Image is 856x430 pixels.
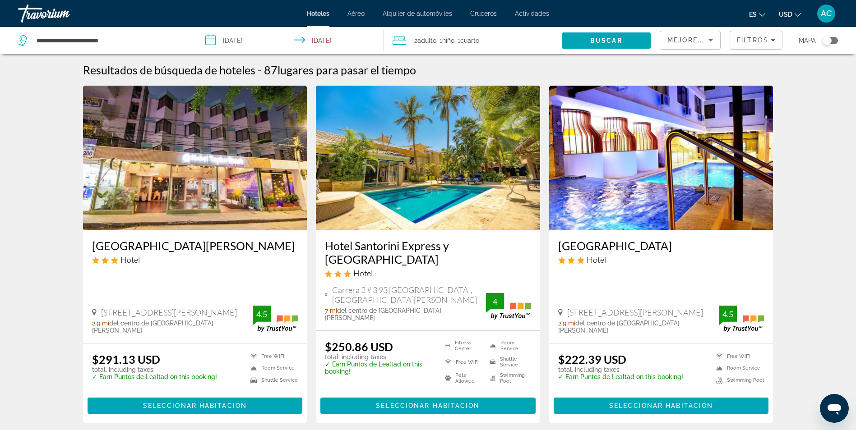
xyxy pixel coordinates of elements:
[562,32,651,49] button: Search
[383,10,452,17] a: Alquiler de automóviles
[320,399,536,409] a: Seleccionar habitación
[325,307,337,314] span: 7 mi
[353,268,373,278] span: Hotel
[558,255,764,265] div: 3 star Hotel
[549,86,773,230] img: Hotel La Riviera
[609,402,713,409] span: Seleccionar habitación
[486,356,531,368] li: Shuttle Service
[779,8,801,21] button: Change currency
[749,8,765,21] button: Change language
[253,309,271,320] div: 4.5
[486,293,531,320] img: TrustYou guest rating badge
[719,306,764,332] img: TrustYou guest rating badge
[554,398,769,414] button: Seleccionar habitación
[558,239,764,252] a: [GEOGRAPHIC_DATA]
[325,239,531,266] a: Hotel Santorini Express y [GEOGRAPHIC_DATA]
[558,320,680,334] span: del centro de [GEOGRAPHIC_DATA][PERSON_NAME]
[92,320,109,327] span: 2.9 mi
[712,376,764,384] li: Swimming Pool
[442,37,454,44] span: Niño
[253,306,298,332] img: TrustYou guest rating badge
[440,340,486,352] li: Fitness Center
[712,365,764,372] li: Room Service
[307,10,329,17] a: Hoteles
[278,63,416,77] span: lugares para pasar el tiempo
[101,307,237,317] span: [STREET_ADDRESS][PERSON_NAME]
[730,31,782,50] button: Filters
[92,352,160,366] ins: $291.13 USD
[92,239,298,252] a: [GEOGRAPHIC_DATA][PERSON_NAME]
[246,352,298,360] li: Free WiFi
[554,399,769,409] a: Seleccionar habitación
[196,27,384,54] button: Select check in and out date
[88,398,303,414] button: Seleccionar habitación
[92,373,217,380] p: ✓ Earn Puntos de Lealtad on this booking!
[712,352,764,360] li: Free WiFi
[454,34,479,47] span: , 1
[417,37,436,44] span: Adulto
[814,4,838,23] button: User Menu
[486,372,531,384] li: Swimming Pool
[92,255,298,265] div: 3 star Hotel
[316,86,540,230] img: Hotel Santorini Express y Cabañas
[667,35,713,46] mat-select: Sort by
[325,361,433,375] p: ✓ Earn Puntos de Lealtad on this booking!
[83,63,255,77] h1: Resultados de búsqueda de hoteles
[515,10,549,17] a: Actividades
[558,320,575,327] span: 2.9 mi
[820,394,849,423] iframe: Botón para iniciar la ventana de mensajería
[92,366,217,373] p: total, including taxes
[376,402,480,409] span: Seleccionar habitación
[258,63,262,77] span: -
[587,255,606,265] span: Hotel
[719,309,737,320] div: 4.5
[384,27,562,54] button: Travelers: 2 adults, 1 child
[440,356,486,368] li: Free WiFi
[816,37,838,45] button: Toggle map
[246,365,298,372] li: Room Service
[332,285,486,305] span: Carrera 2 # 3 93 [GEOGRAPHIC_DATA], [GEOGRAPHIC_DATA][PERSON_NAME]
[470,10,497,17] a: Cruceros
[440,372,486,384] li: Pets Allowed
[347,10,365,17] a: Aéreo
[120,255,140,265] span: Hotel
[83,86,307,230] img: Hotel Taybo Beach
[799,34,816,47] span: Mapa
[92,320,213,334] span: del centro de [GEOGRAPHIC_DATA][PERSON_NAME]
[264,63,416,77] h2: 87
[320,398,536,414] button: Seleccionar habitación
[325,268,531,278] div: 3 star Hotel
[590,37,622,44] span: Buscar
[88,399,303,409] a: Seleccionar habitación
[486,340,531,352] li: Room Service
[460,37,479,44] span: Cuarto
[567,307,703,317] span: [STREET_ADDRESS][PERSON_NAME]
[667,37,758,44] span: Mejores descuentos
[737,37,768,44] span: Filtros
[779,11,792,18] span: USD
[325,353,433,361] p: total, including taxes
[325,340,393,353] ins: $250.86 USD
[558,366,683,373] p: total, including taxes
[143,402,247,409] span: Seleccionar habitación
[18,2,108,25] a: Travorium
[749,11,757,18] span: es
[325,307,441,321] span: del centro de [GEOGRAPHIC_DATA][PERSON_NAME]
[246,376,298,384] li: Shuttle Service
[36,34,182,47] input: Search hotel destination
[558,352,626,366] ins: $222.39 USD
[558,373,683,380] p: ✓ Earn Puntos de Lealtad on this booking!
[821,9,832,18] span: AC
[414,34,436,47] span: 2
